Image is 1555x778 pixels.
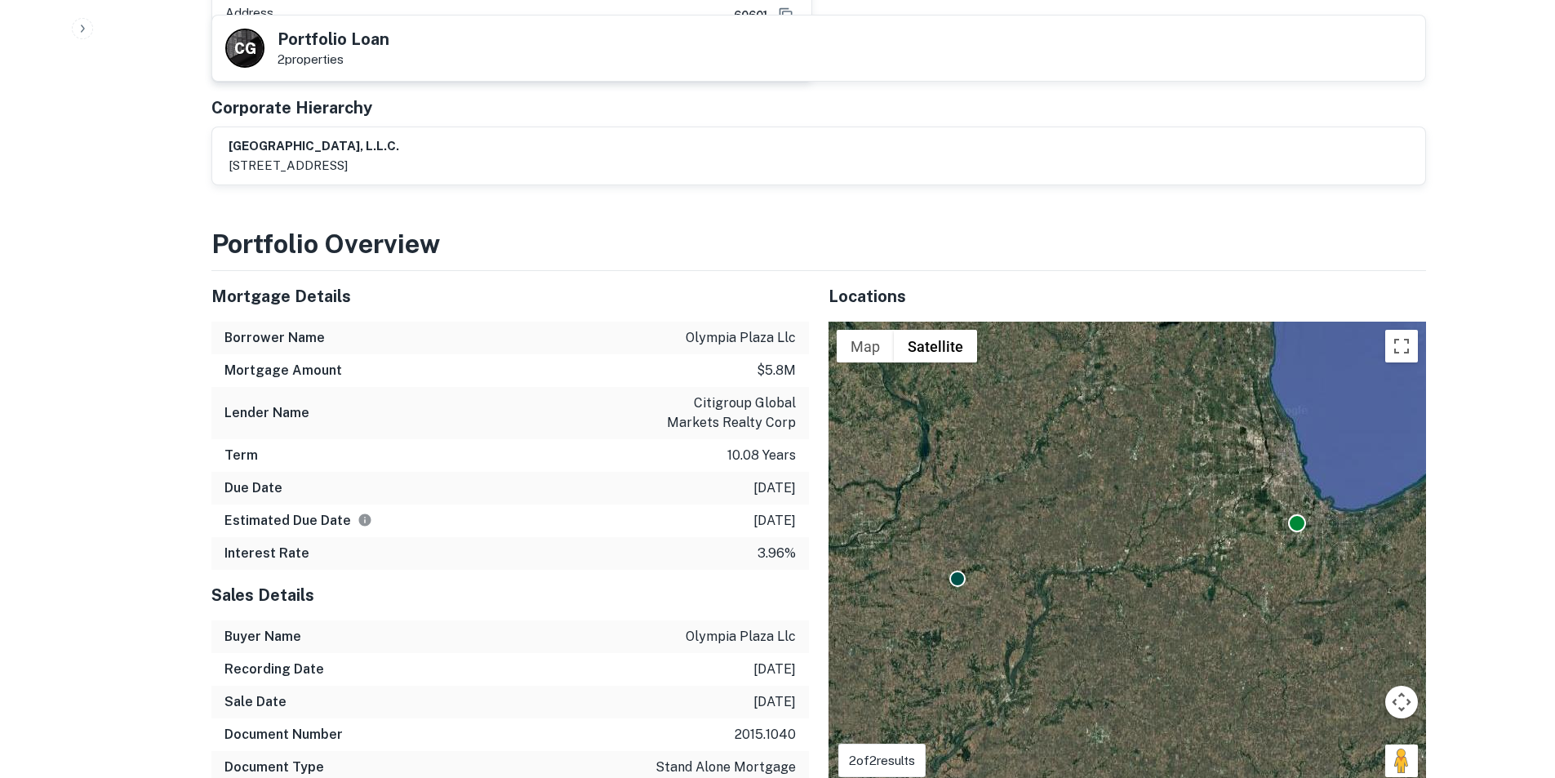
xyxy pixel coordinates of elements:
p: [DATE] [753,660,796,679]
h5: Sales Details [211,583,809,607]
h6: [GEOGRAPHIC_DATA], l.l.c. [229,137,399,156]
h6: Sale Date [224,692,287,712]
p: 2 of 2 results [849,751,915,771]
h6: Due Date [224,478,282,498]
h5: Corporate Hierarchy [211,96,372,120]
h6: Term [224,446,258,465]
p: olympia plaza llc [686,627,796,647]
p: 2015.1040 [735,725,796,745]
h5: Portfolio Loan [278,31,389,47]
p: C G [234,38,255,60]
h6: Lender Name [224,403,309,423]
h6: Recording Date [224,660,324,679]
button: Toggle fullscreen view [1385,330,1418,362]
iframe: Chat Widget [1473,647,1555,726]
h6: Document Number [224,725,343,745]
button: Map camera controls [1385,686,1418,718]
p: $5.8m [757,361,796,380]
h6: Document Type [224,758,324,777]
p: Address [225,3,273,28]
p: citigroup global markets realty corp [649,393,796,433]
p: stand alone mortgage [655,758,796,777]
button: Show street map [837,330,894,362]
p: 2 properties [278,52,389,67]
h6: Interest Rate [224,544,309,563]
p: [DATE] [753,692,796,712]
h3: Portfolio Overview [211,225,1426,264]
button: Show satellite imagery [894,330,977,362]
h5: Locations [829,284,1426,309]
button: Copy Address [774,3,798,28]
p: 3.96% [758,544,796,563]
h6: Borrower Name [224,328,325,348]
svg: Estimate is based on a standard schedule for this type of loan. [358,513,372,527]
button: Drag Pegman onto the map to open Street View [1385,745,1418,777]
h6: Estimated Due Date [224,511,372,531]
h6: Buyer Name [224,627,301,647]
h6: Mortgage Amount [224,361,342,380]
p: 10.08 years [727,446,796,465]
p: [STREET_ADDRESS] [229,156,399,176]
h5: Mortgage Details [211,284,809,309]
h6: 60601 [721,7,767,24]
p: [DATE] [753,511,796,531]
p: olympia plaza llc [686,328,796,348]
p: [DATE] [753,478,796,498]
